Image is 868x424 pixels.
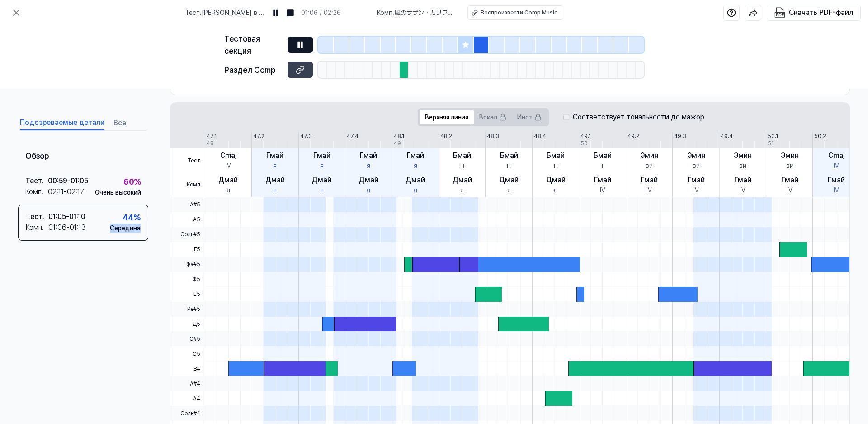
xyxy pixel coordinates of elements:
font: % [134,177,141,186]
font: Комп [377,9,392,16]
font: Ре#5 [187,306,200,312]
font: А#5 [190,201,200,208]
font: Дмай [312,176,331,184]
font: 50.2 [814,133,826,139]
font: Комп [25,187,42,196]
font: Вокал [479,114,497,121]
font: Тест [188,157,200,164]
img: Скачать PDF-файл [774,7,785,18]
font: IV [693,186,699,194]
font: я [320,162,324,169]
button: Вокал [474,110,512,124]
font: 48.2 [440,133,452,139]
font: 02:17 [67,187,84,196]
font: Бмай [500,151,518,160]
font: IV [740,186,745,194]
font: . [42,176,44,185]
font: Дмай [453,176,472,184]
font: Эмин [687,151,705,160]
font: Бмай [547,151,565,160]
font: Гмай [407,151,424,160]
font: я [554,186,557,194]
font: Г5 [194,246,200,252]
font: 50 [580,140,588,147]
img: делиться [749,8,758,17]
font: IV [834,186,839,194]
font: Дмай [359,176,378,184]
font: 48 [207,140,214,147]
font: я [460,186,464,194]
font: 49.4 [721,133,733,139]
img: pause [271,8,280,17]
font: Дмай [218,176,238,184]
font: 01:06 / 02:26 [301,9,341,16]
font: А4 [193,395,200,402]
font: 01:06 [48,223,66,232]
font: IV [834,162,839,169]
font: % [133,213,141,222]
font: Гмай [313,151,330,160]
img: помощь [727,8,736,17]
img: останавливаться [286,8,295,17]
button: Скачать PDF-файл [773,5,855,20]
font: Гмай [781,176,798,184]
font: [PERSON_NAME] в темноте([DATE])мастер [185,9,264,26]
font: Фа#5 [186,261,200,267]
font: ви [646,162,653,169]
button: Воспроизвести Comp Music [467,5,563,20]
font: Cmaj [220,151,236,160]
font: 60 [123,177,134,186]
font: 47.4 [347,133,359,139]
font: 01:13 [70,223,86,232]
font: С5 [193,351,200,357]
font: Гмай [360,151,377,160]
font: Комп [26,223,42,232]
font: Е5 [193,291,200,297]
font: ви [693,162,700,169]
font: 51 [768,140,774,147]
font: 44 [123,213,133,222]
font: Обзор [25,151,49,161]
font: Все [113,119,126,127]
font: 49 [394,140,401,147]
font: Эмин [640,151,658,160]
font: я [367,162,370,169]
button: Инст [512,110,547,124]
font: Дмай [546,176,566,184]
font: IV [600,186,605,194]
font: Комп [187,181,200,188]
font: Гмай [828,176,845,184]
font: я [320,186,324,194]
font: Гмай [594,176,611,184]
font: я [507,186,511,194]
font: 48.3 [487,133,499,139]
font: 47.3 [300,133,312,139]
font: 01:05 [48,212,66,221]
font: я [273,162,277,169]
font: Раздел Comp [224,65,275,75]
font: Середина [110,224,141,232]
font: Тест [26,212,42,221]
font: я [226,186,230,194]
font: Гмай [266,151,283,160]
font: Тест [25,176,42,185]
font: Бмай [594,151,612,160]
font: Очень высокий [95,189,141,196]
font: Гмай [688,176,705,184]
font: Гмай [641,176,658,184]
font: - [67,176,71,185]
font: . [42,187,43,196]
button: Верхняя линия [420,110,474,124]
font: 48.1 [394,133,404,139]
font: IV [787,186,793,194]
font: - [66,223,70,232]
font: . [42,223,44,232]
font: iii [460,162,464,169]
font: - [64,187,67,196]
font: Соль#5 [180,231,200,238]
font: iii [554,162,558,169]
font: 47.1 [207,133,217,139]
font: Инст [517,114,533,121]
font: iii [600,162,604,169]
